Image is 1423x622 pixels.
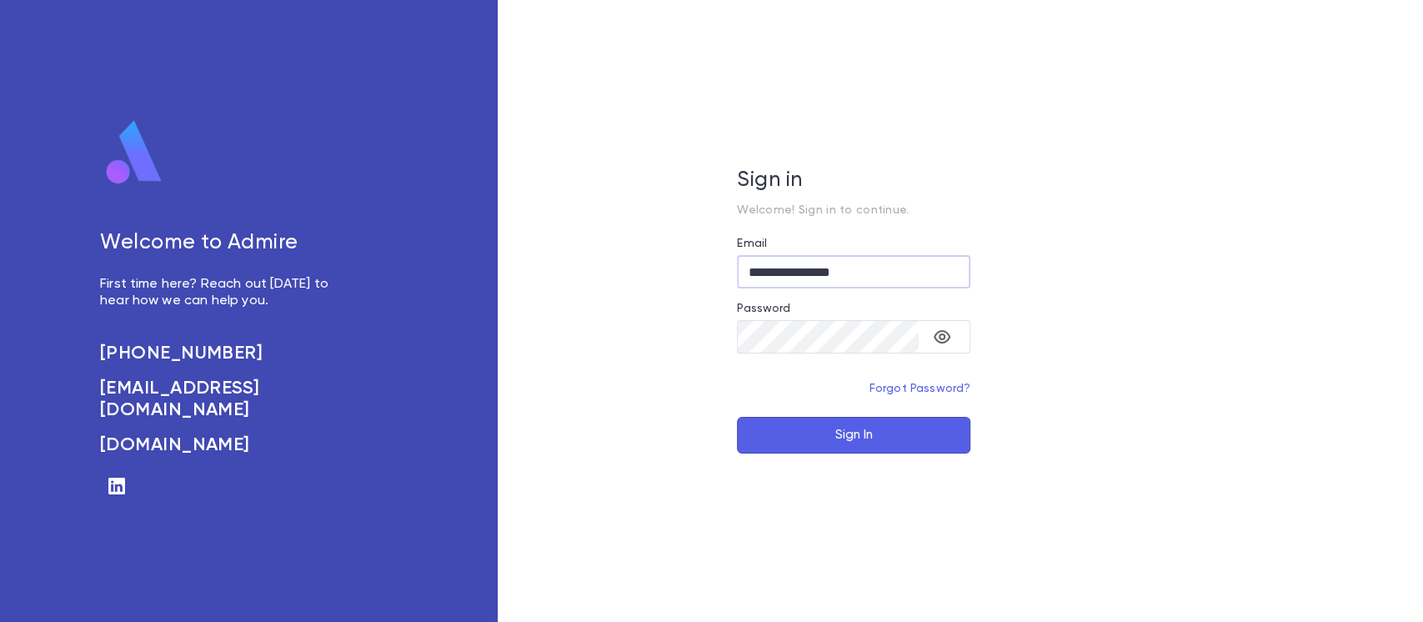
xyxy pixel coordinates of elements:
a: [EMAIL_ADDRESS][DOMAIN_NAME] [100,378,347,421]
a: Forgot Password? [869,383,971,394]
p: First time here? Reach out [DATE] to hear how we can help you. [100,276,347,309]
button: Sign In [737,417,970,454]
p: Welcome! Sign in to continue. [737,203,970,217]
a: [DOMAIN_NAME] [100,434,347,456]
label: Password [737,302,790,315]
h5: Welcome to Admire [100,231,347,256]
a: [PHONE_NUMBER] [100,343,347,364]
label: Email [737,237,767,250]
h5: Sign in [737,168,970,193]
img: logo [100,119,168,186]
button: toggle password visibility [925,320,959,354]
